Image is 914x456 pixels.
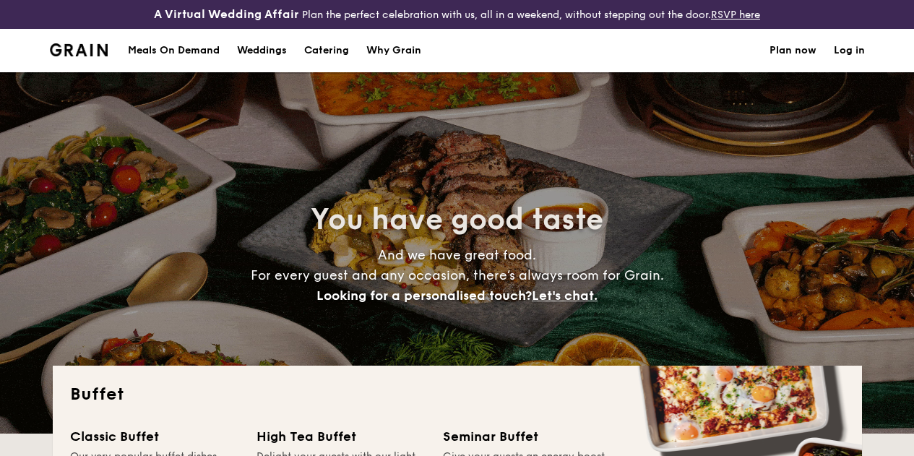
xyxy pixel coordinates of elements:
a: RSVP here [711,9,760,21]
h4: A Virtual Wedding Affair [154,6,299,23]
img: Grain [50,43,108,56]
h2: Buffet [70,383,845,406]
a: Plan now [769,29,816,72]
a: Catering [296,29,358,72]
div: Classic Buffet [70,426,239,447]
div: Plan the perfect celebration with us, all in a weekend, without stepping out the door. [152,6,762,23]
span: Let's chat. [532,288,598,304]
span: And we have great food. For every guest and any occasion, there’s always room for Grain. [251,247,664,304]
span: You have good taste [311,202,603,237]
div: Weddings [237,29,287,72]
a: Log in [834,29,865,72]
a: Logotype [50,43,108,56]
div: Seminar Buffet [443,426,612,447]
a: Why Grain [358,29,430,72]
h1: Catering [304,29,349,72]
div: Meals On Demand [128,29,220,72]
span: Looking for a personalised touch? [316,288,532,304]
div: Why Grain [366,29,421,72]
a: Weddings [228,29,296,72]
a: Meals On Demand [119,29,228,72]
div: High Tea Buffet [256,426,426,447]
